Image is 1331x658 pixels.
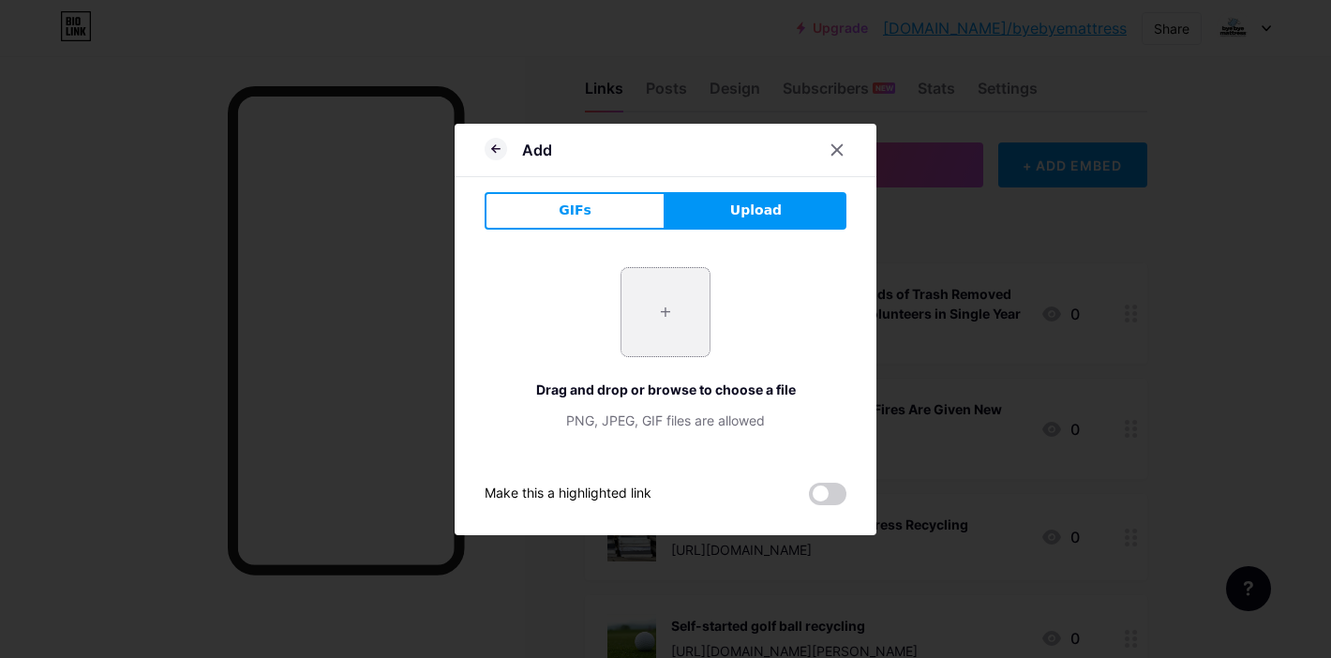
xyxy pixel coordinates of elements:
[485,192,665,230] button: GIFs
[485,380,846,399] div: Drag and drop or browse to choose a file
[730,201,782,220] span: Upload
[665,192,846,230] button: Upload
[485,411,846,430] div: PNG, JPEG, GIF files are allowed
[522,139,552,161] div: Add
[485,483,651,505] div: Make this a highlighted link
[559,201,591,220] span: GIFs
